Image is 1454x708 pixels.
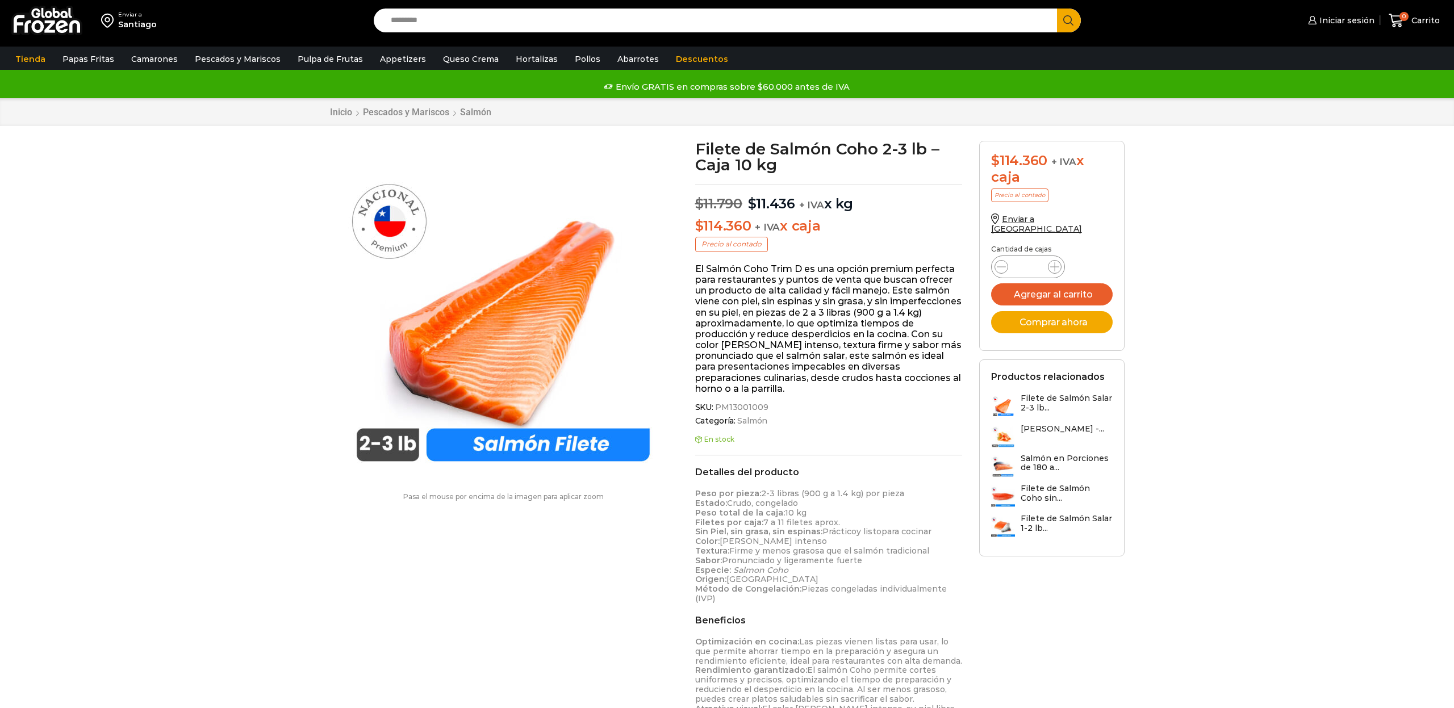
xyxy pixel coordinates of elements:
[1021,514,1113,533] h3: Filete de Salmón Salar 1-2 lb...
[991,514,1113,538] a: Filete de Salmón Salar 1-2 lb...
[876,526,881,537] span: o
[695,195,742,212] bdi: 11.790
[695,467,963,477] h2: Detalles del producto
[695,488,761,498] strong: Peso por pieza:
[329,107,492,118] nav: Breadcrumb
[695,403,963,412] span: SKU:
[881,526,906,537] span: para c
[126,48,183,70] a: Camarones
[695,498,727,508] strong: Estado:
[1057,9,1081,32] button: Search button
[991,214,1082,234] a: Enviar a [GEOGRAPHIC_DATA]
[906,526,911,537] span: o
[695,565,731,575] strong: Especie:
[329,493,678,501] p: Pasa el mouse por encima de la imagen para aplicar zoom
[991,311,1113,333] button: Comprar ahora
[695,263,963,394] p: El Salmón Coho Trim D es una opción premium perfecta para restaurantes y puntos de venta que busc...
[695,546,729,556] strong: Textura:
[374,48,432,70] a: Appetizers
[1021,393,1113,413] h3: Filete de Salmón Salar 2-3 lb...
[1021,424,1104,434] h3: [PERSON_NAME] -...
[1021,484,1113,503] h3: Filete de Salmón Coho sin...
[736,416,767,426] a: Salmón
[695,217,704,234] span: $
[991,454,1113,478] a: Salmón en Porciones de 180 a...
[748,195,757,212] span: $
[695,416,963,426] span: Categoría:
[695,218,963,234] p: x caja
[695,489,963,604] p: 2-3 libras (900 g a 1.4 kg) por pieza Crudo, congelado 10 kg 7 a 11 filetes aprox. [PERSON_NAME] ...
[856,526,876,537] span: y list
[695,508,785,518] strong: Peso total de la caja:
[911,526,931,537] span: cinar
[670,48,734,70] a: Descuentos
[437,48,504,70] a: Queso Crema
[695,584,801,594] strong: Método de Congelación:
[569,48,606,70] a: Pollos
[695,536,720,546] strong: Color:
[822,526,851,537] span: Práctic
[991,283,1113,305] button: Agregar al carrito
[733,565,788,575] em: Salmon Coho
[118,19,157,30] div: Santiago
[1317,15,1374,26] span: Iniciar sesión
[189,48,286,70] a: Pescados y Mariscos
[695,517,763,527] strong: Filetes por caja:
[713,403,768,412] span: PM13001009
[330,141,671,481] img: salmon-2-3
[755,221,780,233] span: + IVA
[329,107,353,118] a: Inicio
[851,526,856,537] span: o
[695,237,768,252] p: Precio al contado
[991,371,1105,382] h2: Productos relacionados
[695,526,822,537] strong: Sin Piel, sin grasa, sin espinas:
[1386,7,1443,34] a: 0 Carrito
[510,48,563,70] a: Hortalizas
[1051,156,1076,167] span: + IVA
[991,188,1048,202] p: Precio al contado
[695,555,722,565] strong: Sabor:
[57,48,120,70] a: Papas Fritas
[1305,9,1374,32] a: Iniciar sesión
[459,107,492,118] a: Salmón
[991,245,1113,253] p: Cantidad de cajas
[292,48,369,70] a: Pulpa de Frutas
[695,435,963,443] p: En stock
[991,484,1113,508] a: Filete de Salmón Coho sin...
[695,574,726,584] strong: Origen:
[10,48,51,70] a: Tienda
[799,199,824,211] span: + IVA
[991,393,1113,418] a: Filete de Salmón Salar 2-3 lb...
[695,615,963,626] h2: Beneficios
[1409,15,1440,26] span: Carrito
[991,424,1104,448] a: [PERSON_NAME] -...
[1017,259,1039,275] input: Product quantity
[991,152,1047,169] bdi: 114.360
[991,152,1000,169] span: $
[612,48,665,70] a: Abarrotes
[991,153,1113,186] div: x caja
[1399,12,1409,21] span: 0
[118,11,157,19] div: Enviar a
[695,141,963,173] h1: Filete de Salmón Coho 2-3 lb – Caja 10 kg
[695,217,751,234] bdi: 114.360
[1021,454,1113,473] h3: Salmón en Porciones de 180 a...
[695,184,963,212] p: x kg
[101,11,118,30] img: address-field-icon.svg
[695,665,807,675] strong: Rendimiento garantizado:
[748,195,795,212] bdi: 11.436
[362,107,450,118] a: Pescados y Mariscos
[695,636,799,647] strong: Optimización en cocina:
[695,195,704,212] span: $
